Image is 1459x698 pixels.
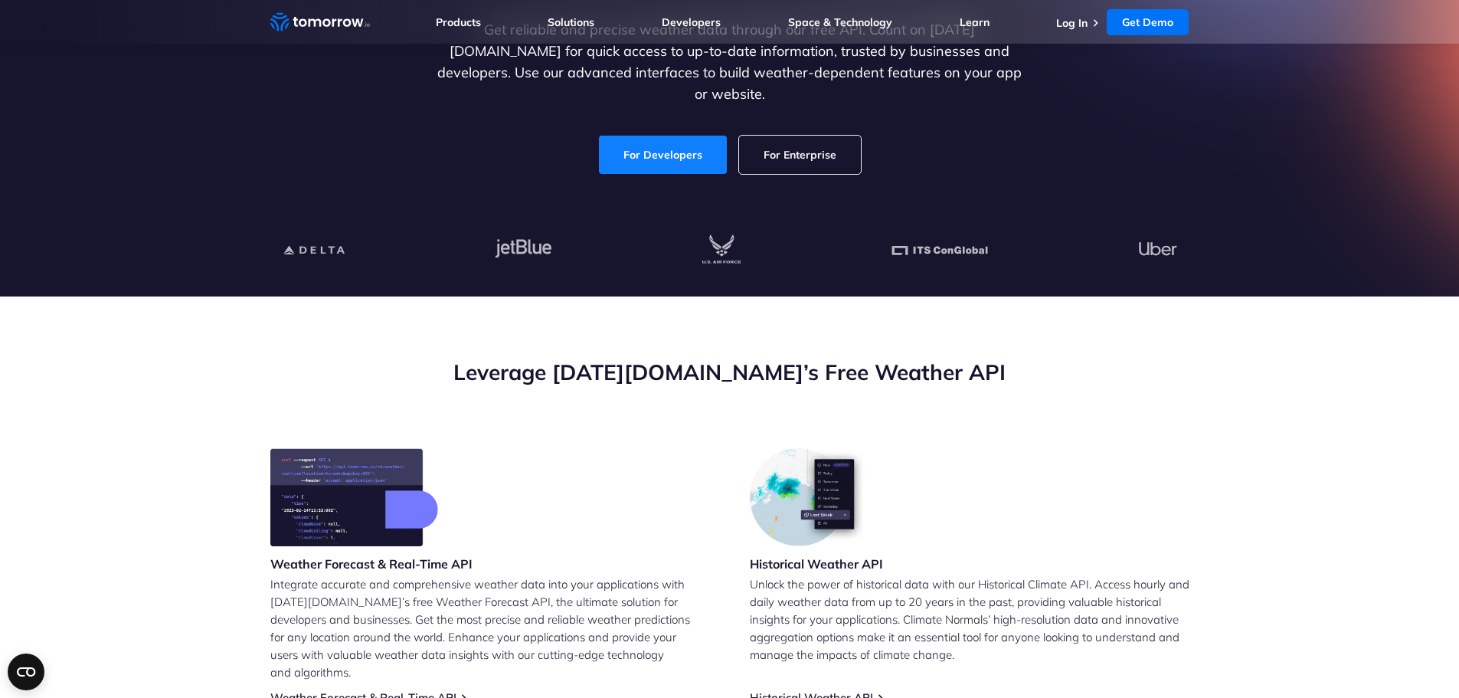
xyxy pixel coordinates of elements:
p: Integrate accurate and comprehensive weather data into your applications with [DATE][DOMAIN_NAME]... [270,575,710,681]
h3: Weather Forecast & Real-Time API [270,555,473,572]
a: For Developers [599,136,727,174]
a: Home link [270,11,370,34]
a: Solutions [548,15,594,29]
p: Get reliable and precise weather data through our free API. Count on [DATE][DOMAIN_NAME] for quic... [434,19,1026,105]
a: Log In [1056,16,1088,30]
a: Space & Technology [788,15,892,29]
button: Open CMP widget [8,654,44,690]
p: Unlock the power of historical data with our Historical Climate API. Access hourly and daily weat... [750,575,1189,664]
a: Products [436,15,481,29]
a: Learn [960,15,990,29]
a: Get Demo [1107,9,1189,35]
h3: Historical Weather API [750,555,883,572]
a: Developers [662,15,721,29]
a: For Enterprise [739,136,861,174]
h2: Leverage [DATE][DOMAIN_NAME]’s Free Weather API [270,358,1189,387]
